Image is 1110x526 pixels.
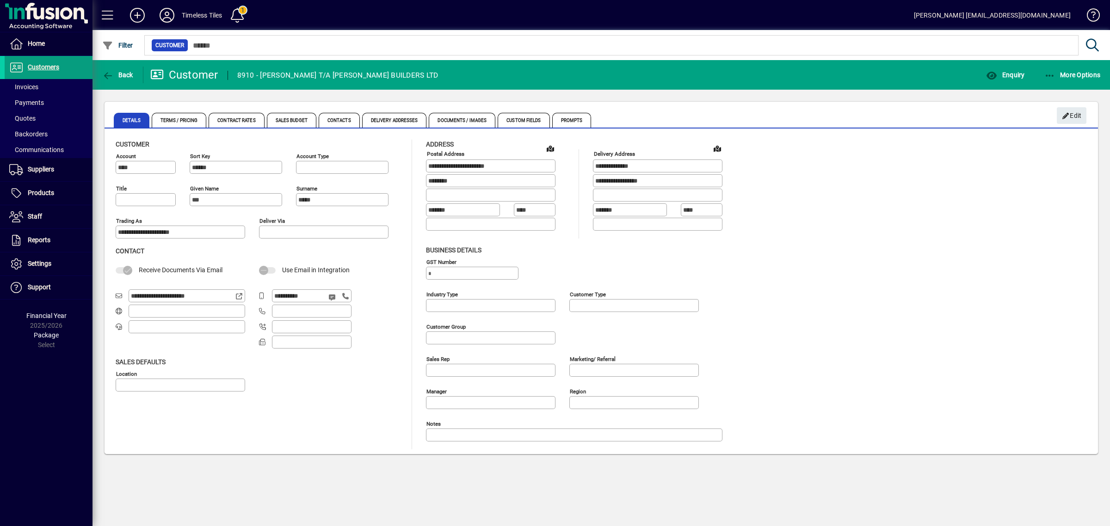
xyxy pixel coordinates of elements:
span: Customers [28,63,59,71]
mat-label: Sort key [190,153,210,159]
span: Contact [116,247,144,255]
span: Products [28,189,54,196]
a: Products [5,182,92,205]
span: Business details [426,246,481,254]
span: Back [102,71,133,79]
a: Home [5,32,92,55]
mat-label: Industry type [426,291,458,297]
mat-label: Trading as [116,218,142,224]
span: Prompts [552,113,592,128]
span: Payments [9,99,44,106]
button: Enquiry [984,67,1027,83]
span: Contract Rates [209,113,264,128]
div: [PERSON_NAME] [EMAIL_ADDRESS][DOMAIN_NAME] [914,8,1071,23]
span: Documents / Images [429,113,495,128]
a: Reports [5,229,92,252]
span: Delivery Addresses [362,113,427,128]
a: Quotes [5,110,92,126]
span: Communications [9,146,64,153]
span: Details [114,113,149,128]
span: Use Email in Integration [282,266,350,274]
mat-label: Region [570,388,586,394]
a: Payments [5,95,92,110]
mat-label: Manager [426,388,447,394]
button: Back [100,67,136,83]
button: Send SMS [322,286,344,308]
button: Add [123,7,152,24]
mat-label: Surname [296,185,317,192]
mat-label: Sales rep [426,355,450,362]
span: Reports [28,236,50,244]
div: 8910 - [PERSON_NAME] T/A [PERSON_NAME] BUILDERS LTD [237,68,438,83]
a: Suppliers [5,158,92,181]
span: Backorders [9,130,48,138]
a: View on map [710,141,725,156]
span: Terms / Pricing [152,113,207,128]
mat-label: Given name [190,185,219,192]
mat-label: Marketing/ Referral [570,355,616,362]
div: Customer [150,67,218,82]
mat-label: GST Number [426,258,456,265]
div: Timeless Tiles [182,8,222,23]
span: More Options [1044,71,1101,79]
a: Staff [5,205,92,228]
span: Package [34,331,59,339]
span: Financial Year [26,312,67,319]
a: Invoices [5,79,92,95]
mat-label: Deliver via [259,218,285,224]
mat-label: Account [116,153,136,159]
mat-label: Location [116,370,137,377]
span: Enquiry [986,71,1024,79]
span: Home [28,40,45,47]
button: Profile [152,7,182,24]
span: Filter [102,42,133,49]
a: Communications [5,142,92,158]
span: Custom Fields [498,113,549,128]
span: Customer [116,141,149,148]
mat-label: Notes [426,420,441,427]
span: Customer [155,41,184,50]
mat-label: Account Type [296,153,329,159]
mat-label: Customer group [426,323,466,330]
app-page-header-button: Back [92,67,143,83]
span: Staff [28,213,42,220]
a: Settings [5,252,92,275]
a: Backorders [5,126,92,142]
a: View on map [543,141,558,156]
a: Support [5,276,92,299]
span: Invoices [9,83,38,91]
a: Knowledge Base [1080,2,1098,32]
mat-label: Title [116,185,127,192]
mat-label: Customer type [570,291,606,297]
button: More Options [1042,67,1103,83]
span: Contacts [319,113,360,128]
span: Settings [28,260,51,267]
span: Sales defaults [116,358,166,366]
span: Sales Budget [267,113,316,128]
span: Edit [1062,108,1082,123]
span: Quotes [9,115,36,122]
span: Receive Documents Via Email [139,266,222,274]
button: Filter [100,37,136,54]
button: Edit [1057,107,1086,124]
span: Support [28,283,51,291]
span: Suppliers [28,165,54,173]
span: Address [426,141,454,148]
